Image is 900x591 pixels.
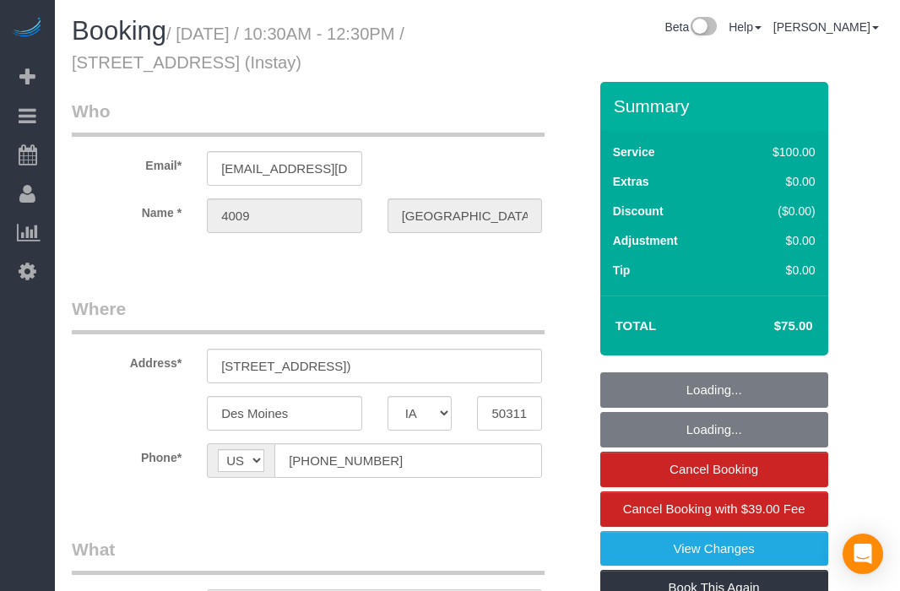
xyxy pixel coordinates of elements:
[207,151,362,186] input: Email*
[613,144,655,160] label: Service
[737,262,816,279] div: $0.00
[613,173,649,190] label: Extras
[615,318,657,333] strong: Total
[59,349,194,371] label: Address*
[10,17,44,41] img: Automaid Logo
[729,20,762,34] a: Help
[614,96,820,116] h3: Summary
[843,534,883,574] div: Open Intercom Messenger
[600,452,828,487] a: Cancel Booking
[613,262,631,279] label: Tip
[723,319,812,333] h4: $75.00
[72,296,545,334] legend: Where
[59,443,194,466] label: Phone*
[613,203,664,220] label: Discount
[773,20,879,34] a: [PERSON_NAME]
[72,16,166,46] span: Booking
[737,144,816,160] div: $100.00
[600,531,828,567] a: View Changes
[623,502,805,516] span: Cancel Booking with $39.00 Fee
[689,17,717,39] img: New interface
[613,232,678,249] label: Adjustment
[737,173,816,190] div: $0.00
[388,198,543,233] input: Last Name*
[59,198,194,221] label: Name *
[72,24,404,72] small: / [DATE] / 10:30AM - 12:30PM / [STREET_ADDRESS] (Instay)
[72,537,545,575] legend: What
[72,99,545,137] legend: Who
[477,396,542,431] input: Zip Code*
[737,232,816,249] div: $0.00
[59,151,194,174] label: Email*
[737,203,816,220] div: ($0.00)
[600,491,828,527] a: Cancel Booking with $39.00 Fee
[207,396,362,431] input: City*
[274,443,542,478] input: Phone*
[207,198,362,233] input: First Name*
[664,20,717,34] a: Beta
